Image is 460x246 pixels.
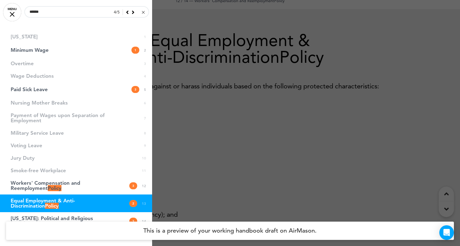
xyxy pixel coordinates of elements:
[11,87,48,92] span: Paid Sick Leave
[117,10,120,14] span: 5
[114,10,116,14] span: 4
[142,219,146,224] span: 14
[48,185,61,191] span: Policy
[11,48,49,53] span: Minimum Wage
[142,201,146,206] span: 13
[142,183,146,188] span: 12
[11,180,111,191] span: Workers' Compensation and Reemployment Policy
[131,86,139,93] span: 3
[11,216,111,226] span: Alaska: Political and Religious Meetings
[114,9,123,15] span: /
[45,203,59,209] span: Policy
[6,222,454,240] h4: This is a preview of your working handbook draft on AirMason.
[439,225,454,240] div: Open Intercom Messenger
[131,47,139,54] span: 1
[129,182,137,189] span: 3
[144,48,146,53] span: 2
[129,218,137,225] span: 3
[11,198,111,209] span: Equal Employment & Anti-Discrimination Policy
[144,87,146,92] span: 5
[3,3,21,21] a: MENU
[129,200,137,207] span: 2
